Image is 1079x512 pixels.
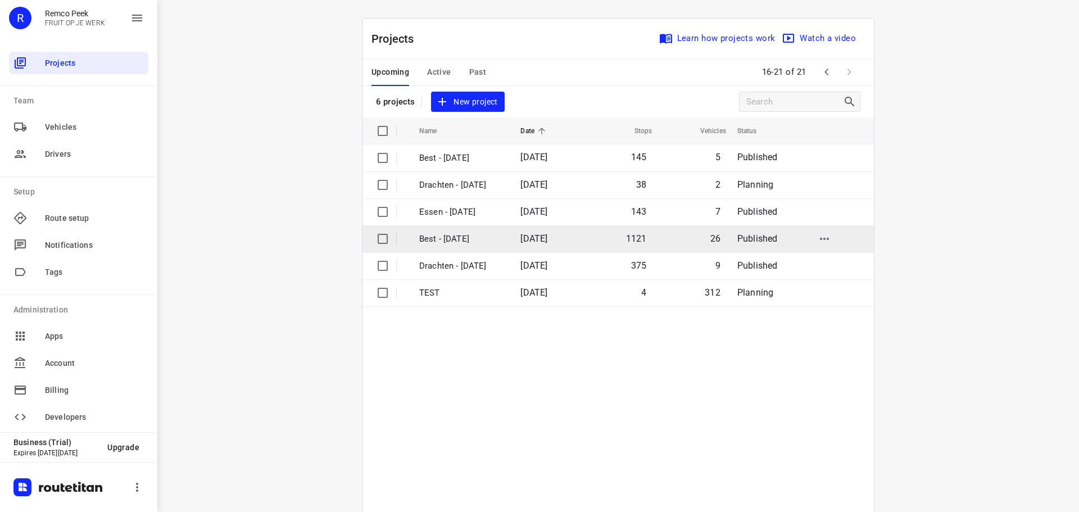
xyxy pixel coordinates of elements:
span: [DATE] [520,152,547,162]
div: Billing [9,379,148,401]
span: Vehicles [686,124,726,138]
button: New project [431,92,504,112]
span: 2 [715,179,720,190]
span: Status [737,124,772,138]
div: Search [843,95,860,108]
span: Notifications [45,239,144,251]
p: Drachten - Wednesday [419,260,504,273]
span: 1121 [626,233,647,244]
p: 6 projects [376,97,415,107]
div: Notifications [9,234,148,256]
p: Best - Thursday [419,152,504,165]
span: Date [520,124,549,138]
p: Expires [DATE][DATE] [13,449,98,457]
span: 16-21 of 21 [758,60,811,84]
div: Projects [9,52,148,74]
span: Published [737,152,778,162]
span: Drivers [45,148,144,160]
span: Apps [45,330,144,342]
p: FRUIT OP JE WERK [45,19,105,27]
span: [DATE] [520,179,547,190]
p: Remco Peek [45,9,105,18]
p: Best - Wednesday [419,233,504,246]
span: 375 [631,260,647,271]
span: 312 [705,287,720,298]
span: 5 [715,152,720,162]
button: Upgrade [98,437,148,457]
p: Drachten - Thursday [419,179,504,192]
span: Previous Page [815,61,838,83]
p: Projects [371,30,423,47]
span: New project [438,95,497,109]
div: R [9,7,31,29]
div: Developers [9,406,148,428]
span: Tags [45,266,144,278]
span: Account [45,357,144,369]
span: Upcoming [371,65,409,79]
div: Account [9,352,148,374]
span: 143 [631,206,647,217]
span: Planning [737,179,773,190]
p: Business (Trial) [13,438,98,447]
span: Billing [45,384,144,396]
p: Setup [13,186,148,198]
input: Search projects [746,93,843,111]
p: TEST [419,287,504,300]
div: Tags [9,261,148,283]
p: Administration [13,304,148,316]
p: Essen - Wednesday [419,206,504,219]
div: Apps [9,325,148,347]
span: Name [419,124,452,138]
span: 4 [641,287,646,298]
div: Drivers [9,143,148,165]
span: Route setup [45,212,144,224]
span: 145 [631,152,647,162]
span: 7 [715,206,720,217]
span: 9 [715,260,720,271]
span: Published [737,206,778,217]
p: Team [13,95,148,107]
span: Past [469,65,487,79]
span: Stops [620,124,652,138]
span: Next Page [838,61,860,83]
span: [DATE] [520,260,547,271]
span: 26 [710,233,720,244]
span: Planning [737,287,773,298]
span: [DATE] [520,233,547,244]
span: Upgrade [107,443,139,452]
span: Vehicles [45,121,144,133]
span: 38 [636,179,646,190]
span: Projects [45,57,144,69]
span: Published [737,260,778,271]
span: Developers [45,411,144,423]
span: Published [737,233,778,244]
div: Route setup [9,207,148,229]
span: Active [427,65,451,79]
span: [DATE] [520,287,547,298]
span: [DATE] [520,206,547,217]
div: Vehicles [9,116,148,138]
